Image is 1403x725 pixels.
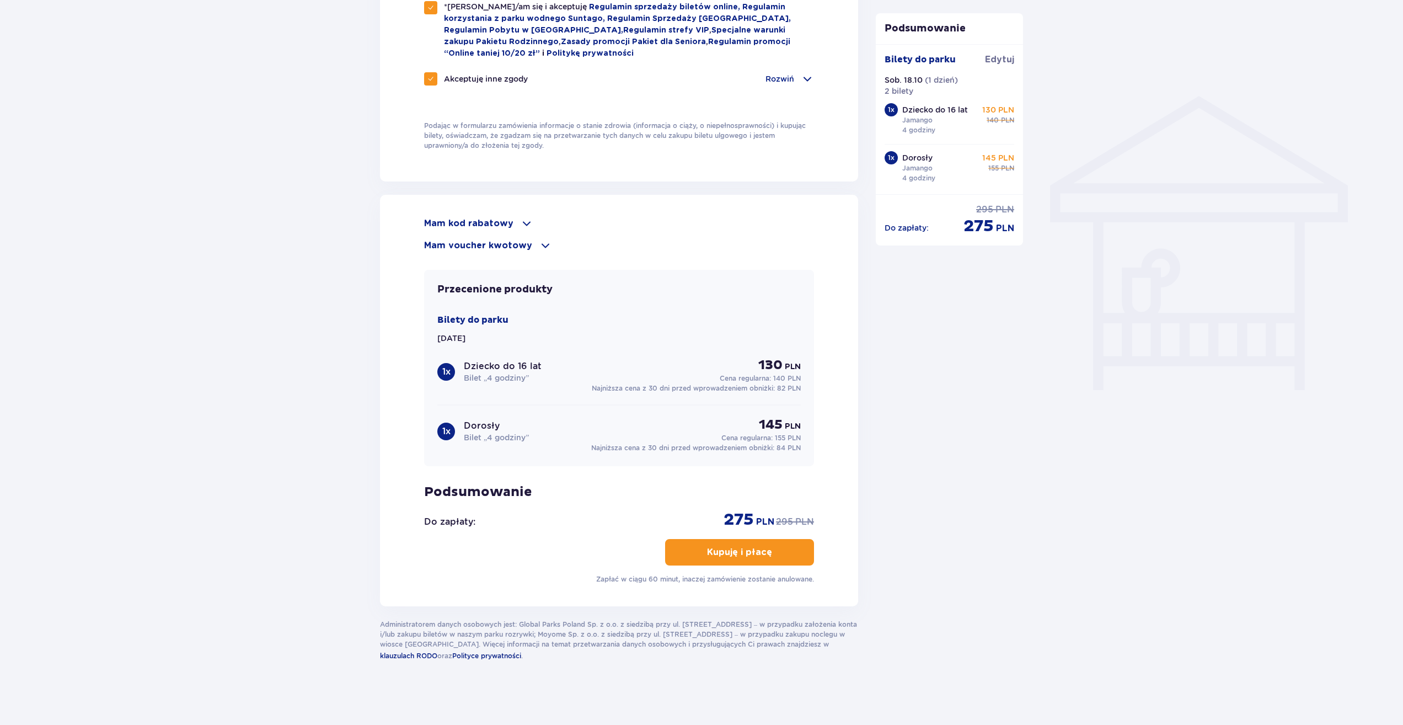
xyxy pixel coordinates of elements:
p: Dziecko do 16 lat [464,360,542,372]
span: *[PERSON_NAME]/am się i akceptuję [444,2,589,11]
p: Jamango [902,163,933,173]
span: 140 PLN [773,374,801,382]
p: Rozwiń [765,73,794,84]
span: 145 [759,417,783,433]
span: PLN [785,421,801,432]
p: Cena regularna: [720,374,801,383]
p: Do zapłaty : [885,222,929,233]
p: Jamango [902,115,933,125]
p: Podsumowanie [424,484,814,500]
span: Edytuj [985,54,1014,66]
p: 145 PLN [982,152,1014,163]
span: 140 [987,115,999,125]
span: 82 PLN [777,384,801,392]
p: Administratorem danych osobowych jest: Global Parks Poland Sp. z o.o. z siedzibą przy ul. [STREET... [380,620,858,662]
a: Polityce prywatności [452,649,521,662]
p: ( 1 dzień ) [925,74,958,86]
span: 155 PLN [775,434,801,442]
div: 1 x [885,151,898,164]
p: , , , [444,1,814,59]
a: Regulamin Sprzedaży [GEOGRAPHIC_DATA], [607,15,791,23]
span: PLN [996,222,1014,234]
span: PLN [1001,115,1014,125]
span: 84 PLN [777,444,801,452]
a: Regulamin Pobytu w [GEOGRAPHIC_DATA], [444,26,623,34]
span: PLN [1001,163,1014,173]
p: 4 godziny [902,173,935,183]
p: Sob. 18.10 [885,74,923,86]
span: 295 [776,516,793,528]
span: PLN [756,516,774,528]
p: Najniższa cena z 30 dni przed wprowadzeniem obniżki: [591,443,801,453]
p: Mam voucher kwotowy [424,239,532,252]
span: 275 [724,509,754,530]
span: PLN [785,361,801,372]
p: Mam kod rabatowy [424,217,513,230]
p: 2 bilety [885,86,913,97]
button: Kupuję i płacę [665,539,814,566]
p: Kupuję i płacę [707,546,772,558]
p: Akceptuję inne zgody [444,73,528,84]
p: Najniższa cena z 30 dni przed wprowadzeniem obniżki: [592,383,801,393]
p: Bilety do parku [885,54,956,66]
p: Podsumowanie [876,22,1024,35]
p: Dorosły [464,420,500,432]
div: 1 x [437,423,455,440]
span: 275 [963,216,994,237]
a: Politykę prywatności [547,50,634,57]
span: PLN [995,204,1014,216]
p: Zapłać w ciągu 60 minut, inaczej zamówienie zostanie anulowane. [596,574,814,584]
a: Regulamin strefy VIP [623,26,709,34]
p: Do zapłaty : [424,516,475,528]
a: Zasady promocji Pakiet dla Seniora [561,38,706,46]
span: klauzulach RODO [380,652,437,660]
span: Polityce prywatności [452,652,521,660]
p: Cena regularna: [721,433,801,443]
p: 4 godziny [902,125,935,135]
p: Bilet „4 godziny” [464,372,529,383]
p: [DATE] [437,333,465,344]
span: 295 [976,204,993,216]
p: Dorosły [902,152,933,163]
span: PLN [795,516,814,528]
span: 130 [758,357,783,374]
p: Dziecko do 16 lat [902,104,968,115]
p: Bilety do parku [437,314,508,326]
div: 1 x [885,103,898,116]
a: klauzulach RODO [380,649,437,662]
p: Podając w formularzu zamówienia informacje o stanie zdrowia (informacja o ciąży, o niepełnosprawn... [424,121,814,151]
p: Przecenione produkty [437,283,553,296]
div: 1 x [437,363,455,381]
p: Bilet „4 godziny” [464,432,529,443]
span: i [542,50,547,57]
span: 155 [988,163,999,173]
p: 130 PLN [982,104,1014,115]
a: Regulamin sprzedaży biletów online, [589,3,742,11]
